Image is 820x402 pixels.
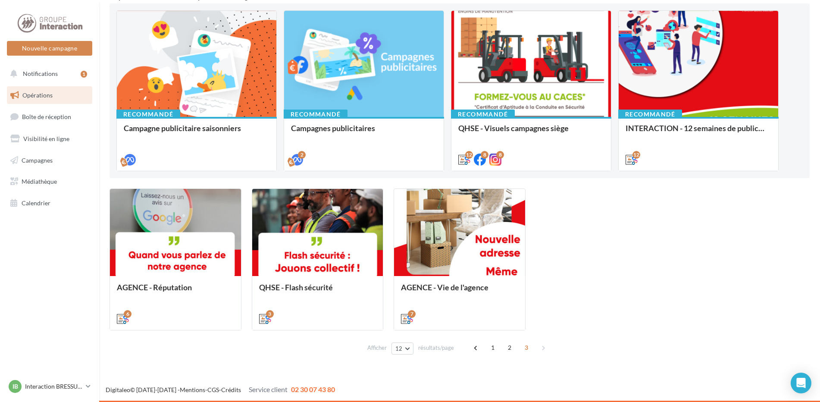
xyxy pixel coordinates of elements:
a: Crédits [221,386,241,393]
div: QHSE - Flash sécurité [259,283,376,300]
a: Mentions [180,386,205,393]
a: Visibilité en ligne [5,130,94,148]
span: Notifications [23,70,58,77]
button: 12 [391,342,413,355]
a: CGS [207,386,219,393]
p: Interaction BRESSUIRE [25,382,82,391]
div: Recommandé [618,110,682,119]
div: 12 [632,151,640,159]
div: 2 [298,151,306,159]
div: INTERACTION - 12 semaines de publication [626,124,771,141]
div: Recommandé [116,110,180,119]
div: 8 [496,151,504,159]
a: Digitaleo [106,386,130,393]
div: Campagne publicitaire saisonniers [124,124,269,141]
div: 7 [408,310,416,318]
span: © [DATE]-[DATE] - - - [106,386,335,393]
span: Service client [249,385,288,393]
span: 2 [503,341,516,355]
div: Recommandé [284,110,347,119]
span: résultats/page [418,344,454,352]
span: Médiathèque [22,178,57,185]
span: IB [13,382,18,391]
span: Afficher [367,344,387,352]
button: Notifications 1 [5,65,91,83]
span: Visibilité en ligne [23,135,69,142]
a: Opérations [5,86,94,104]
span: Opérations [22,91,53,99]
div: QHSE - Visuels campagnes siège [458,124,604,141]
div: 12 [465,151,473,159]
div: 1 [81,71,87,78]
span: Boîte de réception [22,113,71,120]
span: 02 30 07 43 80 [291,385,335,393]
div: 6 [124,310,131,318]
a: IB Interaction BRESSUIRE [7,378,92,395]
span: Campagnes [22,156,53,163]
a: Campagnes [5,151,94,170]
div: AGENCE - Réputation [117,283,234,300]
a: Calendrier [5,194,94,212]
div: 3 [266,310,274,318]
div: Open Intercom Messenger [791,373,811,393]
span: 3 [520,341,533,355]
a: Médiathèque [5,173,94,191]
div: 8 [481,151,488,159]
a: Boîte de réception [5,107,94,126]
span: 12 [395,345,403,352]
button: Nouvelle campagne [7,41,92,56]
div: Campagnes publicitaires [291,124,437,141]
span: 1 [486,341,500,355]
div: Recommandé [451,110,515,119]
div: AGENCE - Vie de l'agence [401,283,518,300]
span: Calendrier [22,199,50,207]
